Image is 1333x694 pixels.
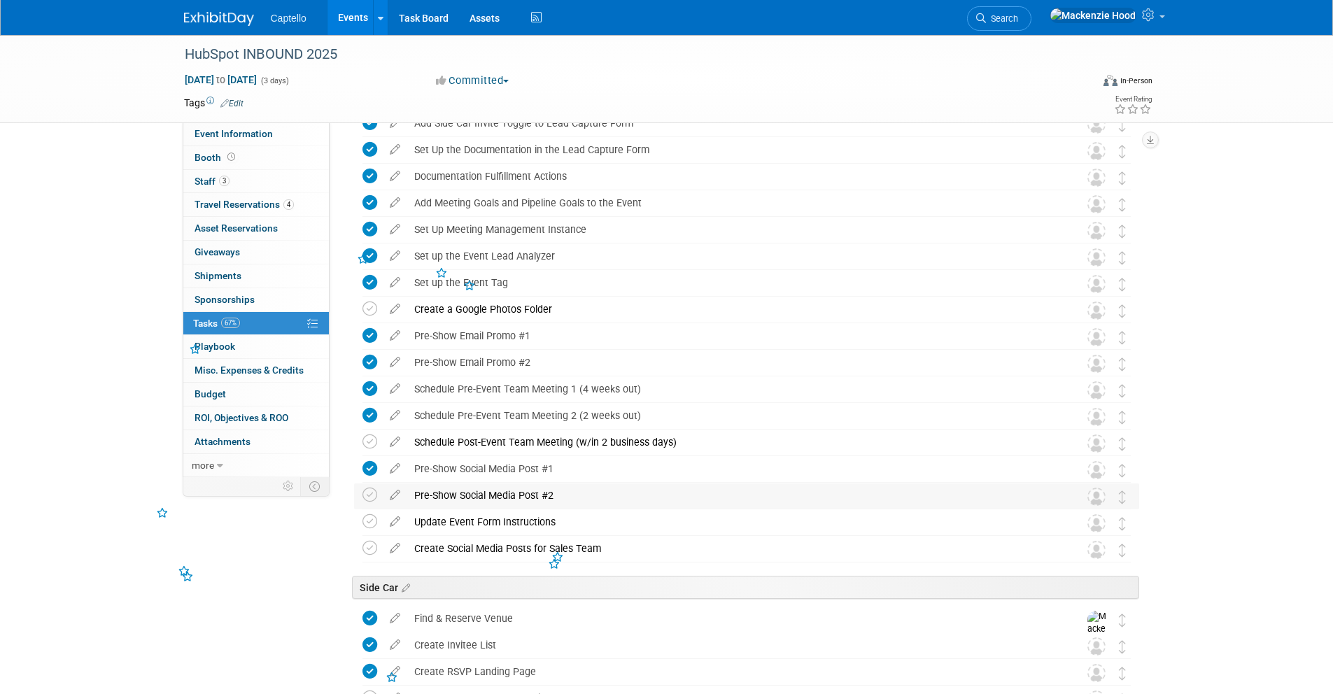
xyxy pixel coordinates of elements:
div: Pre-Show Social Media Post #2 [407,483,1059,507]
a: Misc. Expenses & Credits [183,359,329,382]
img: Unassigned [1087,355,1106,373]
div: Set up the Event Tag [407,271,1059,295]
a: edit [383,250,407,262]
a: Booth [183,146,329,169]
a: Asset Reservations [183,217,329,240]
img: Unassigned [1087,328,1106,346]
a: edit [383,639,407,651]
div: Schedule Post-Event Team Meeting (w/in 2 business days) [407,430,1059,454]
div: Set Up Meeting Management Instance [407,218,1059,241]
img: Unassigned [1087,541,1106,559]
i: Move task [1119,171,1126,185]
a: Sponsorships [183,288,329,311]
span: ROI, Objectives & ROO [195,412,288,423]
i: Move task [1119,198,1126,211]
img: Unassigned [1087,488,1106,506]
span: (3 days) [260,76,289,85]
div: Event Format [1009,73,1153,94]
td: Tags [184,96,244,110]
div: In-Person [1120,76,1152,86]
img: Unassigned [1087,664,1106,682]
img: Mackenzie Hood [1050,8,1136,23]
a: edit [383,143,407,156]
a: Staff3 [183,170,329,193]
a: Travel Reservations4 [183,193,329,216]
i: Move task [1119,614,1126,627]
img: Unassigned [1087,637,1106,656]
img: Unassigned [1087,408,1106,426]
span: 3 [219,176,230,186]
a: Search [967,6,1031,31]
div: Create a Google Photos Folder [407,297,1059,321]
a: Shipments [183,264,329,288]
a: edit [383,383,407,395]
a: edit [383,542,407,555]
i: Move task [1119,251,1126,264]
img: Unassigned [1087,115,1106,134]
div: Find & Reserve Venue [407,607,1059,630]
i: Move task [1119,640,1126,653]
img: Unassigned [1087,222,1106,240]
a: Tasks67% [183,312,329,335]
span: Travel Reservations [195,199,294,210]
a: Budget [183,383,329,406]
a: ROI, Objectives & ROO [183,406,329,430]
img: Mackenzie Hood [1087,611,1108,660]
a: Event Information [183,122,329,146]
img: Unassigned [1087,434,1106,453]
i: Move task [1119,357,1126,371]
div: Event Rating [1114,96,1152,103]
a: edit [383,276,407,289]
i: Move task [1119,667,1126,680]
div: Create Social Media Posts for Sales Team [407,537,1059,560]
span: Tasks [193,318,240,329]
span: Misc. Expenses & Credits [195,364,304,376]
img: Unassigned [1087,169,1106,187]
i: Move task [1119,384,1126,397]
i: Move task [1119,464,1126,477]
a: edit [383,665,407,678]
span: Budget [195,388,226,399]
img: Unassigned [1087,142,1106,160]
a: edit [383,489,407,502]
a: edit [383,330,407,342]
span: Booth [195,152,238,163]
td: Personalize Event Tab Strip [276,477,301,495]
span: Staff [195,176,230,187]
a: Playbook [183,335,329,358]
div: Pre-Show Email Promo #1 [407,324,1059,348]
div: HubSpot INBOUND 2025 [180,42,1071,67]
img: Unassigned [1087,302,1106,320]
span: Giveaways [195,246,240,257]
div: Side Car [352,576,1139,599]
span: more [192,460,214,471]
img: Unassigned [1087,514,1106,532]
div: Add Side Car Invite Toggle to Lead Capture Form [407,111,1059,135]
a: Giveaways [183,241,329,264]
span: Asset Reservations [195,222,278,234]
span: Shipments [195,270,241,281]
span: 4 [283,199,294,210]
span: [DATE] [DATE] [184,73,258,86]
div: Pre-Show Social Media Post #1 [407,457,1059,481]
a: edit [383,223,407,236]
span: Search [986,13,1018,24]
a: edit [383,303,407,316]
a: edit [383,170,407,183]
img: Unassigned [1087,275,1106,293]
i: Move task [1119,225,1126,238]
div: Schedule Pre-Event Team Meeting 2 (2 weeks out) [407,404,1059,427]
div: Create RSVP Landing Page [407,660,1059,684]
a: edit [383,356,407,369]
a: edit [383,612,407,625]
div: Add Meeting Goals and Pipeline Goals to the Event [407,191,1059,215]
i: Move task [1119,517,1126,530]
img: Unassigned [1087,248,1106,267]
img: Unassigned [1087,195,1106,213]
i: Move task [1119,437,1126,451]
div: Set Up the Documentation in the Lead Capture Form [407,138,1059,162]
a: edit [383,197,407,209]
span: Sponsorships [195,294,255,305]
i: Move task [1119,544,1126,557]
i: Move task [1119,278,1126,291]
